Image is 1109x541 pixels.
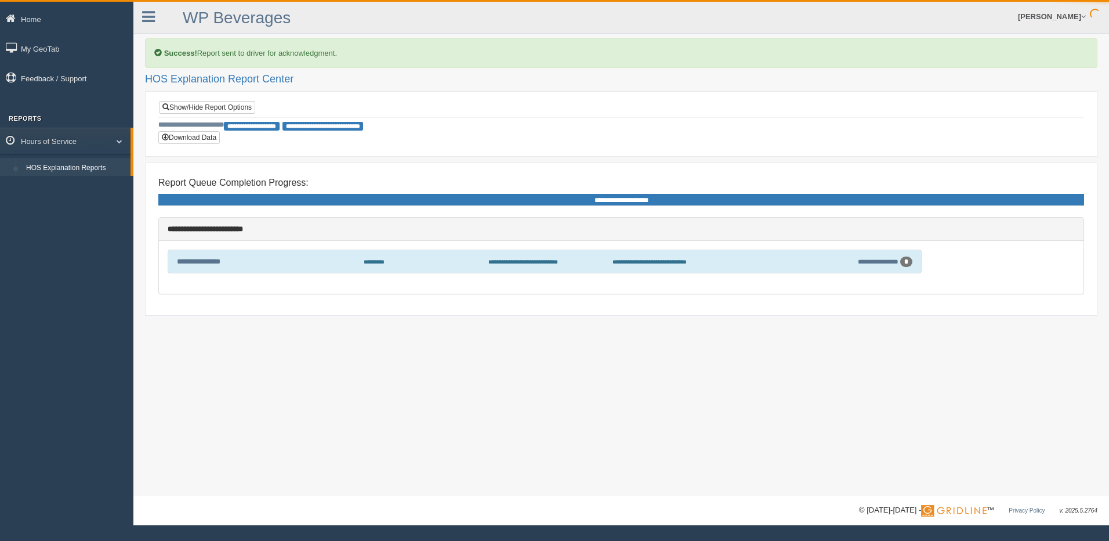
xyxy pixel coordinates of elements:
a: Show/Hide Report Options [159,101,255,114]
a: WP Beverages [183,9,291,27]
button: Download Data [158,131,220,144]
a: Privacy Policy [1009,507,1045,514]
h4: Report Queue Completion Progress: [158,178,1084,188]
img: Gridline [921,505,987,517]
span: v. 2025.5.2764 [1060,507,1097,514]
div: Report sent to driver for acknowledgment. [145,38,1097,68]
div: © [DATE]-[DATE] - ™ [859,504,1097,517]
h2: HOS Explanation Report Center [145,74,1097,85]
b: Success! [164,49,197,57]
a: HOS Explanation Reports [21,158,131,179]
